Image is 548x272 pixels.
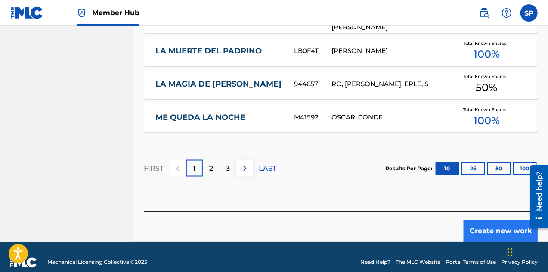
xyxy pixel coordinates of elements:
img: help [502,8,512,18]
a: The MLC Website [396,259,440,266]
div: RO, [PERSON_NAME], ERLE, S [331,79,444,89]
img: right [240,163,250,174]
iframe: Chat Widget [505,231,548,272]
div: Drag [508,239,513,265]
img: MLC Logo [10,6,43,19]
a: Public Search [476,4,493,22]
button: 100 [513,162,537,175]
p: FIRST [144,163,164,174]
p: 1 [193,163,196,174]
img: search [479,8,489,18]
span: Member Hub [92,8,139,18]
a: LA MUERTE DEL PADRINO [155,46,282,56]
button: 25 [461,162,485,175]
p: 3 [226,163,230,174]
span: Mechanical Licensing Collective © 2025 [47,259,147,266]
button: 10 [436,162,459,175]
a: LA MAGIA DE [PERSON_NAME] [155,79,282,89]
p: LAST [259,163,276,174]
div: LB0F4T [294,46,331,56]
div: [PERSON_NAME] [331,46,444,56]
div: User Menu [520,4,538,22]
span: Total Known Shares [464,73,510,80]
p: 2 [209,163,213,174]
div: Help [498,4,515,22]
span: Total Known Shares [464,106,510,113]
a: Portal Terms of Use [446,259,496,266]
div: OSCAR, CONDE [331,113,444,122]
div: 944657 [294,79,331,89]
button: 50 [487,162,511,175]
a: ME QUEDA LA NOCHE [155,113,282,122]
span: 50 % [476,80,498,95]
p: Results Per Page: [385,165,434,172]
a: Need Help? [360,259,390,266]
span: Total Known Shares [464,40,510,47]
img: Top Rightsholder [77,8,87,18]
img: logo [10,257,37,268]
button: Create new work [464,220,538,242]
span: 100 % [474,47,500,62]
a: Privacy Policy [501,259,538,266]
span: 100 % [474,113,500,128]
div: M41592 [294,113,331,122]
iframe: Resource Center [524,162,548,231]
